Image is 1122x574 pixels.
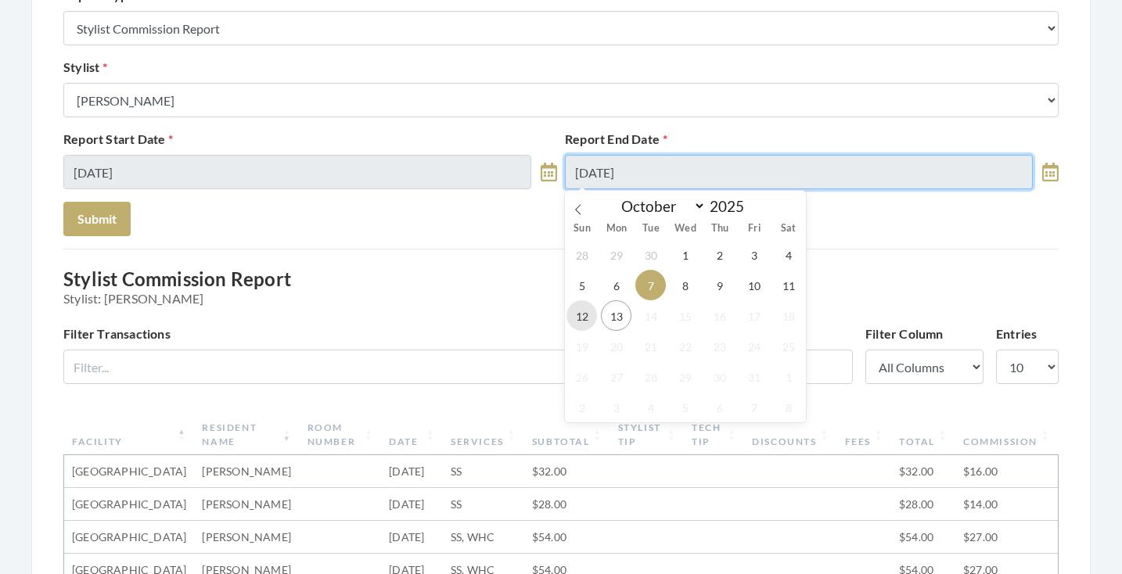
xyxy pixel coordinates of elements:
span: October 7, 2025 [635,270,666,300]
td: [PERSON_NAME] [194,488,299,521]
span: October 13, 2025 [601,300,631,331]
th: Discounts: activate to sort column ascending [744,414,836,455]
span: October 5, 2025 [566,270,597,300]
td: [DATE] [381,488,443,521]
th: Tech Tip: activate to sort column ascending [684,414,744,455]
td: $32.00 [524,455,610,488]
span: Wed [668,224,703,234]
span: November 2, 2025 [566,392,597,422]
span: November 1, 2025 [773,361,804,392]
th: Fees: activate to sort column ascending [837,414,891,455]
span: October 12, 2025 [566,300,597,331]
span: Sat [771,224,806,234]
span: October 16, 2025 [704,300,735,331]
span: October 8, 2025 [670,270,700,300]
button: Submit [63,202,131,236]
span: October 15, 2025 [670,300,700,331]
span: October 1, 2025 [670,239,700,270]
span: October 18, 2025 [773,300,804,331]
span: October 25, 2025 [773,331,804,361]
td: $54.00 [891,521,955,554]
td: [GEOGRAPHIC_DATA] [64,488,194,521]
span: Tue [634,224,668,234]
span: October 10, 2025 [739,270,769,300]
th: Subtotal: activate to sort column ascending [524,414,610,455]
span: October 23, 2025 [704,331,735,361]
span: October 24, 2025 [739,331,769,361]
td: $32.00 [891,455,955,488]
span: October 22, 2025 [670,331,700,361]
input: Filter... [63,350,853,384]
span: October 6, 2025 [601,270,631,300]
span: October 26, 2025 [566,361,597,392]
span: October 9, 2025 [704,270,735,300]
span: November 6, 2025 [704,392,735,422]
span: October 4, 2025 [773,239,804,270]
input: Select Date [565,155,1033,189]
span: October 20, 2025 [601,331,631,361]
span: October 28, 2025 [635,361,666,392]
span: October 14, 2025 [635,300,666,331]
span: November 3, 2025 [601,392,631,422]
label: Filter Transactions [63,325,171,343]
th: Room Number: activate to sort column ascending [300,414,382,455]
th: Total: activate to sort column ascending [891,414,955,455]
span: September 28, 2025 [566,239,597,270]
span: Mon [599,224,634,234]
span: October 19, 2025 [566,331,597,361]
td: [DATE] [381,455,443,488]
span: October 3, 2025 [739,239,769,270]
span: September 29, 2025 [601,239,631,270]
td: $14.00 [955,488,1058,521]
span: October 27, 2025 [601,361,631,392]
label: Entries [996,325,1037,343]
h3: Stylist Commission Report [63,268,1059,306]
th: Facility: activate to sort column descending [64,414,194,455]
select: Month [613,196,706,216]
td: [DATE] [381,521,443,554]
span: October 11, 2025 [773,270,804,300]
label: Stylist [63,58,108,77]
label: Report Start Date [63,130,174,149]
span: Fri [737,224,771,234]
td: $28.00 [891,488,955,521]
span: Thu [703,224,737,234]
td: SS [443,455,524,488]
span: September 30, 2025 [635,239,666,270]
td: [GEOGRAPHIC_DATA] [64,521,194,554]
td: $28.00 [524,488,610,521]
span: Sun [565,224,599,234]
span: Stylist: [PERSON_NAME] [63,291,1059,306]
td: [PERSON_NAME] [194,521,299,554]
td: SS [443,488,524,521]
span: October 31, 2025 [739,361,769,392]
td: $54.00 [524,521,610,554]
th: Resident Name: activate to sort column ascending [194,414,299,455]
span: November 4, 2025 [635,392,666,422]
a: toggle [1042,155,1059,189]
span: November 5, 2025 [670,392,700,422]
th: Date: activate to sort column ascending [381,414,443,455]
th: Services: activate to sort column ascending [443,414,524,455]
span: November 8, 2025 [773,392,804,422]
span: November 7, 2025 [739,392,769,422]
td: $16.00 [955,455,1058,488]
label: Filter Column [865,325,944,343]
span: October 2, 2025 [704,239,735,270]
input: Year [706,197,757,215]
td: [PERSON_NAME] [194,455,299,488]
th: Stylist Tip: activate to sort column ascending [610,414,685,455]
span: October 29, 2025 [670,361,700,392]
td: [GEOGRAPHIC_DATA] [64,455,194,488]
span: October 30, 2025 [704,361,735,392]
span: October 17, 2025 [739,300,769,331]
td: $27.00 [955,521,1058,554]
label: Report End Date [565,130,667,149]
th: Commission: activate to sort column ascending [955,414,1058,455]
span: October 21, 2025 [635,331,666,361]
input: Select Date [63,155,531,189]
a: toggle [541,155,557,189]
td: SS, WHC [443,521,524,554]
